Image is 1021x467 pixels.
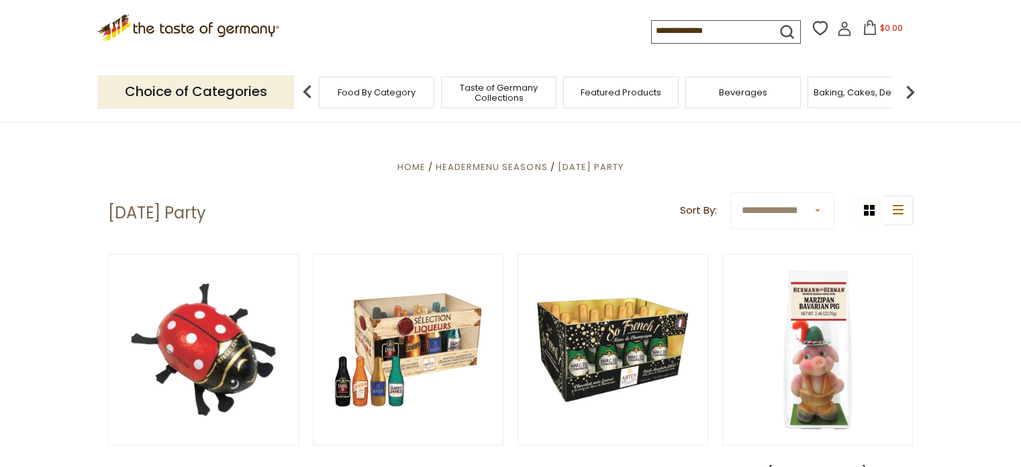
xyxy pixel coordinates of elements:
p: Choice of Categories [98,75,294,108]
h1: [DATE] Party [108,203,206,223]
img: Riegelein Milk Chocolate Good Luck Beetle Large [109,255,299,445]
img: Abtey "So French" Marc de Champagne [518,255,708,445]
span: $0.00 [880,22,903,34]
a: Taste of Germany Collections [445,83,552,103]
a: Beverages [719,87,767,97]
a: Food By Category [338,87,416,97]
a: Home [397,161,426,173]
a: [DATE] Party [558,161,624,173]
img: next arrow [897,79,924,105]
label: Sort By: [680,202,717,219]
a: Baking, Cakes, Desserts [814,87,918,97]
img: Abtey Selection Liqueurs in Crate Box [313,255,503,445]
button: $0.00 [855,20,912,40]
a: HeaderMenu Seasons [436,161,547,173]
a: Featured Products [581,87,661,97]
img: Hermann Bavarian Marzipan Pig in Lederhose, 2.5 oz [723,255,913,445]
img: previous arrow [294,79,321,105]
